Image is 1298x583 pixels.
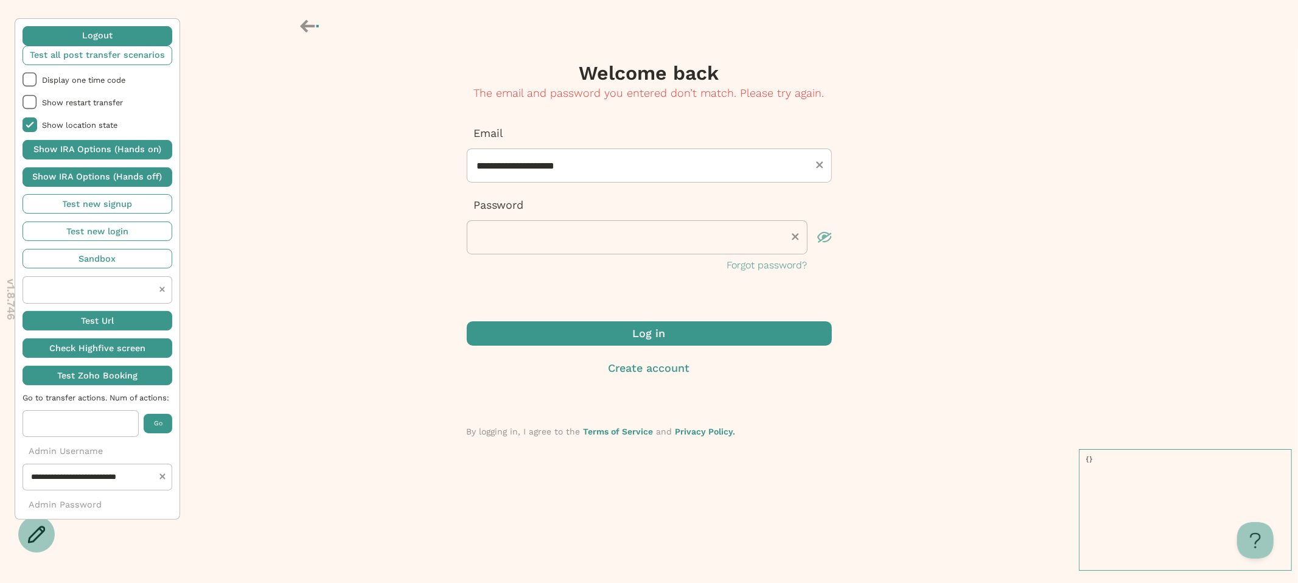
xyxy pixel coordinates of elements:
[1079,449,1292,571] pre: {}
[633,326,666,341] p: Log in
[23,26,172,46] button: Logout
[23,194,172,214] button: Test new signup
[23,366,172,385] button: Test Zoho Booking
[579,61,719,85] h1: Welcome back
[467,85,832,101] p: The email and password you entered don’t match. Please try again.
[42,120,172,130] span: Show location state
[144,414,172,433] button: Go
[584,427,654,436] a: Terms of Service
[1237,522,1274,559] iframe: Toggle Customer Support
[23,140,172,159] button: Show IRA Options (Hands on)
[23,222,172,241] button: Test new login
[42,75,172,85] span: Display one time code
[675,427,736,436] a: Privacy Policy.
[42,98,172,107] span: Show restart transfer
[23,445,172,458] p: Admin Username
[23,46,172,65] button: Test all post transfer scenarios
[23,249,172,268] button: Sandbox
[23,95,172,110] li: Show restart transfer
[3,279,19,320] p: v 1.8.746
[23,311,172,330] button: Test Url
[23,117,172,132] li: Show location state
[23,498,172,511] p: Admin Password
[23,393,172,402] span: Go to transfer actions. Num of actions:
[467,197,832,213] p: Password
[23,167,172,187] button: Show IRA Options (Hands off)
[467,427,736,436] span: By logging in, I agree to the and
[727,258,808,273] button: Forgot password?
[467,125,832,141] p: Email
[23,338,172,358] button: Check Highfive screen
[467,321,832,346] button: Log in
[23,72,172,87] li: Display one time code
[467,360,832,376] button: Create account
